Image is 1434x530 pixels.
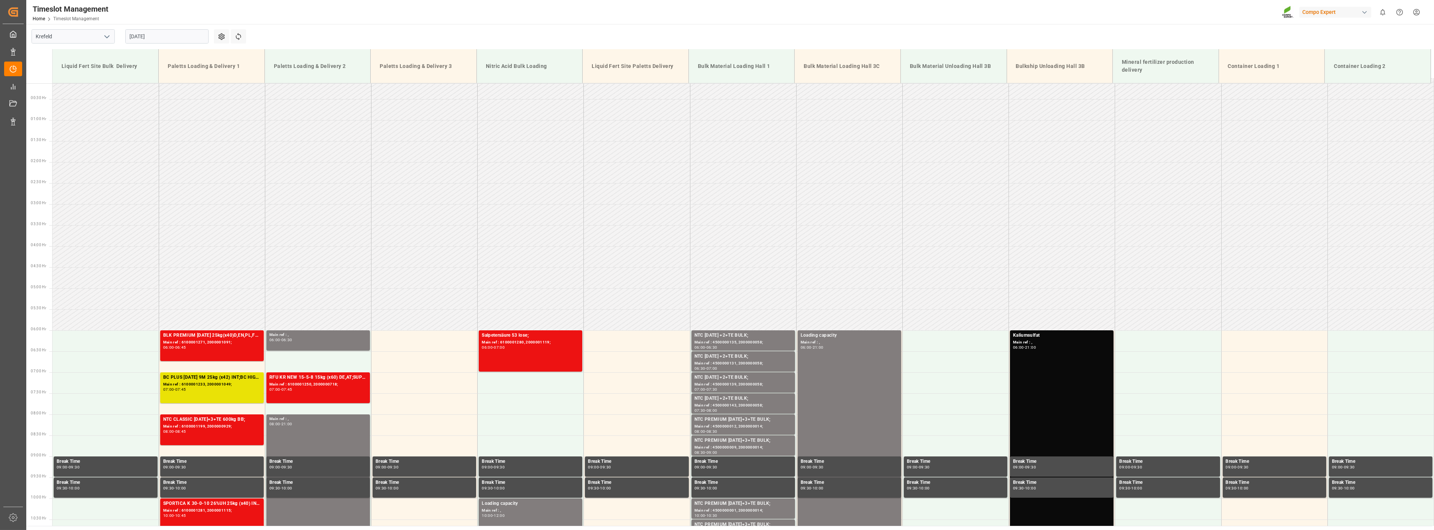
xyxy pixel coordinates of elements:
div: 09:30 [907,486,918,490]
div: Bulk Material Loading Hall 1 [695,59,789,73]
span: 09:00 Hr [31,453,46,457]
div: 09:30 [1332,486,1343,490]
div: 10:00 [694,514,705,517]
div: Bulkship Unloading Hall 3B [1013,59,1107,73]
div: 09:00 [588,465,599,469]
div: 09:30 [1131,465,1142,469]
div: 09:30 [57,486,68,490]
div: - [280,486,281,490]
div: Break Time [1119,458,1217,465]
div: 06:30 [694,367,705,370]
div: 06:00 [482,346,493,349]
div: 09:30 [1238,465,1249,469]
span: 07:30 Hr [31,390,46,394]
div: Mineral fertilizer production delivery [1119,55,1213,77]
div: 10:00 [1131,486,1142,490]
div: NTC PREMIUM [DATE]+3+TE BULK; [694,500,792,507]
div: - [280,338,281,342]
div: 07:45 [175,388,186,391]
div: NTC CLASSIC [DATE]+3+TE 600kg BB; [163,416,261,423]
div: 09:00 [376,465,386,469]
div: 09:30 [801,486,812,490]
div: Break Time [163,458,261,465]
div: - [812,346,813,349]
div: 06:00 [163,346,174,349]
div: Bulk Material Unloading Hall 3B [907,59,1001,73]
div: Break Time [1013,458,1111,465]
div: 09:30 [588,486,599,490]
div: Main ref : 4500000143, 2000000058; [694,402,792,409]
div: Break Time [694,458,792,465]
div: 10:00 [919,486,930,490]
div: 09:00 [1332,465,1343,469]
div: Break Time [1226,479,1323,486]
div: 07:00 [494,346,505,349]
div: - [1024,486,1025,490]
div: Loading capacity [482,500,579,507]
span: 06:30 Hr [31,348,46,352]
div: NTC [DATE] +2+TE BULK; [694,332,792,339]
div: Main ref : 6100001233, 2000001049; [163,381,261,388]
div: 06:00 [694,346,705,349]
div: 09:30 [269,486,280,490]
div: Break Time [1332,479,1429,486]
div: Break Time [57,458,155,465]
div: 10:00 [1344,486,1355,490]
div: Main ref : , [269,416,367,422]
div: Salpetersäure 53 lose; [482,332,579,339]
div: 08:00 [163,430,174,433]
div: Break Time [1013,479,1111,486]
span: 01:00 Hr [31,117,46,121]
div: Break Time [376,458,473,465]
span: 02:30 Hr [31,180,46,184]
div: - [705,430,706,433]
div: - [918,465,919,469]
div: 09:30 [1226,486,1237,490]
div: Break Time [907,479,1004,486]
input: Type to search/select [32,29,115,44]
div: 09:30 [163,486,174,490]
div: 08:00 [706,409,717,412]
div: Main ref : 6100001199, 2000000929; [163,423,261,430]
div: - [812,486,813,490]
div: - [386,486,388,490]
div: 09:00 [907,465,918,469]
div: Container Loading 2 [1331,59,1425,73]
div: - [812,465,813,469]
div: 10:30 [706,514,717,517]
div: 10:00 [706,486,717,490]
div: Timeslot Management [33,3,108,15]
div: Paletts Loading & Delivery 2 [271,59,365,73]
div: 06:00 [1013,346,1024,349]
div: Break Time [269,458,367,465]
div: 09:00 [163,465,174,469]
div: Main ref : , [269,332,367,338]
div: - [1236,465,1237,469]
span: 08:30 Hr [31,432,46,436]
div: 09:30 [694,486,705,490]
div: - [493,514,494,517]
div: 09:30 [482,486,493,490]
button: open menu [101,31,112,42]
div: 10:00 [69,486,80,490]
div: 06:00 [269,338,280,342]
div: 10:00 [813,486,824,490]
div: 07:30 [706,388,717,391]
span: 10:30 Hr [31,516,46,520]
div: 09:00 [269,465,280,469]
div: - [174,465,175,469]
div: - [705,367,706,370]
div: 09:30 [388,465,398,469]
span: 03:30 Hr [31,222,46,226]
div: 06:30 [281,338,292,342]
span: 02:00 Hr [31,159,46,163]
div: 10:45 [175,514,186,517]
div: 08:00 [694,430,705,433]
div: Liquid Fert Site Paletts Delivery [589,59,682,73]
div: - [280,465,281,469]
div: 10:00 [482,514,493,517]
img: Screenshot%202023-09-29%20at%2010.02.21.png_1712312052.png [1282,6,1294,19]
div: NTC [DATE] +2+TE BULK; [694,374,792,381]
div: Main ref : , [1013,339,1111,346]
div: 21:00 [1025,346,1036,349]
